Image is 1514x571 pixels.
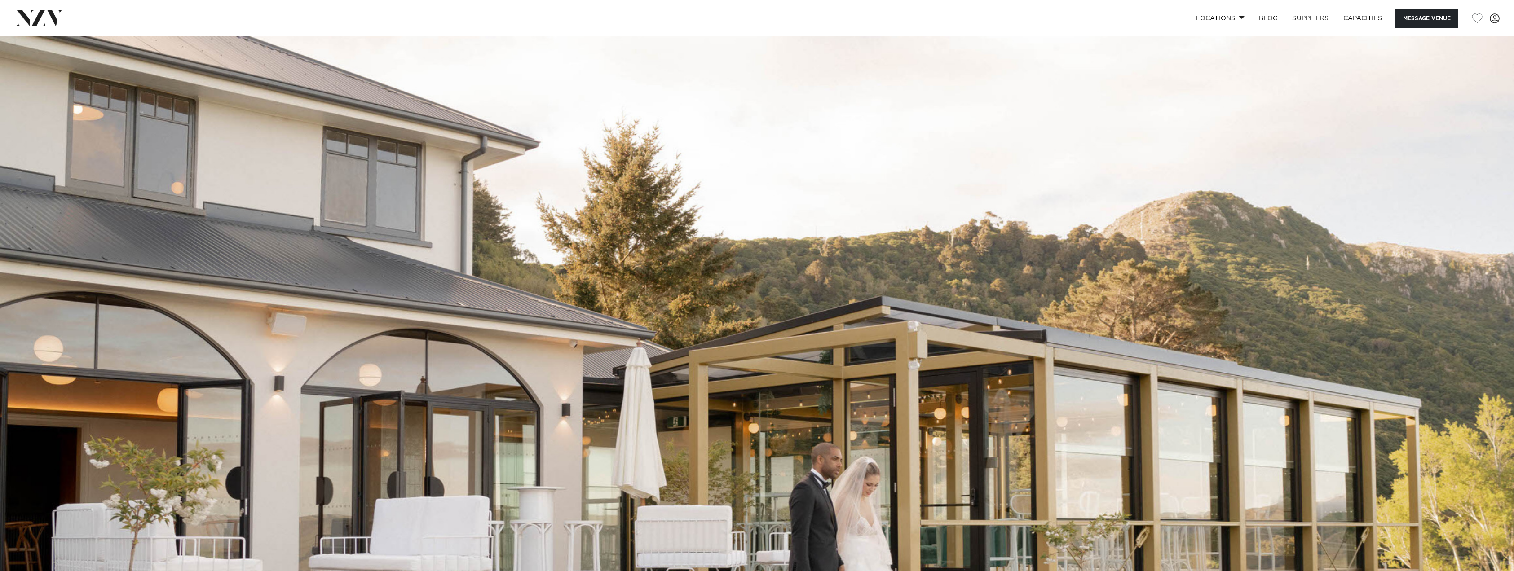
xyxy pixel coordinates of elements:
img: nzv-logo.png [14,10,63,26]
a: Locations [1189,9,1252,28]
a: BLOG [1252,9,1285,28]
button: Message Venue [1395,9,1458,28]
a: SUPPLIERS [1285,9,1336,28]
a: Capacities [1336,9,1390,28]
